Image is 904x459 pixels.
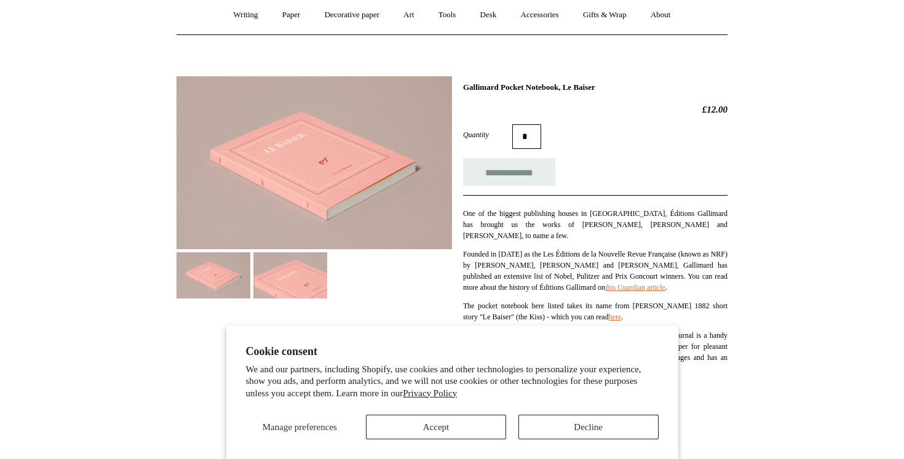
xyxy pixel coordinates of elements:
img: Gallimard Pocket Notebook, Le Baiser [253,252,327,298]
a: here [609,313,622,321]
a: this Guardian article [605,283,665,292]
button: Manage preferences [245,415,354,439]
p: The pocket notebook here listed takes its name from [PERSON_NAME] 1882 short story "Le Baiser" (t... [463,300,728,322]
p: We and our partners, including Shopify, use cookies and other technologies to personalize your ex... [246,364,659,400]
p: One of the biggest publishing houses in [GEOGRAPHIC_DATA], Éditions Gallimard has brought us the ... [463,208,728,241]
img: Gallimard Pocket Notebook, Le Baiser [176,76,452,249]
h1: Gallimard Pocket Notebook, Le Baiser [463,82,728,92]
img: Gallimard Pocket Notebook, Le Baiser [176,252,250,298]
button: Decline [518,415,659,439]
p: Founded in [DATE] as the Les Éditions de la Nouvelle Revue Française (known as NRF) by [PERSON_NA... [463,249,728,293]
h2: £12.00 [463,104,728,115]
h2: Cookie consent [246,345,659,358]
button: Accept [366,415,506,439]
span: Manage preferences [263,422,337,432]
a: Privacy Policy [403,388,457,398]
label: Quantity [463,129,512,140]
